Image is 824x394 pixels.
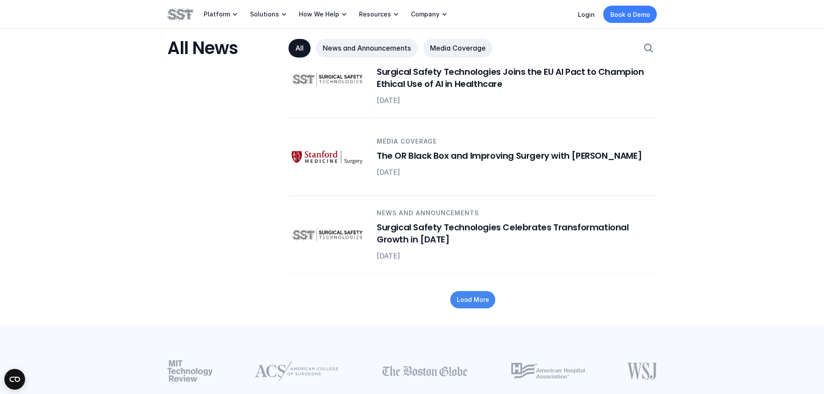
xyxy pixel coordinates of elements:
p: [DATE] [377,167,647,177]
img: Stanford Medicine Department of Surgery logo [289,142,366,172]
a: Stanford Medicine Department of Surgery logoMedia CoverageThe OR Black Box and Improving Surgery ... [289,118,657,196]
a: Surgical Safety Technologies logoNews and AnnouncementsSurgical Safety Technologies Joins the EU ... [289,40,657,118]
p: Solutions [250,10,279,18]
p: [DATE] [377,95,647,106]
p: Book a Demo [610,10,650,19]
button: Open CMP widget [4,369,25,390]
a: Surgical Safety Technologies logoNews and AnnouncementsSurgical Safety Technologies Celebrates Tr... [289,196,657,274]
p: Media Coverage [377,137,437,146]
p: Media Coverage [430,44,486,53]
img: Surgical Safety Technologies logo [289,64,366,94]
p: Resources [359,10,391,18]
p: News and Announcements [323,44,411,53]
button: Search Icon [640,39,657,57]
h3: All News [167,37,271,59]
p: Platform [204,10,230,18]
h6: Surgical Safety Technologies Celebrates Transformational Growth in [DATE] [377,221,647,246]
img: SST logo [167,7,193,22]
h6: The OR Black Box and Improving Surgery with [PERSON_NAME] [377,150,647,162]
h6: Surgical Safety Technologies Joins the EU AI Pact to Champion Ethical Use of AI in Healthcare [377,66,647,90]
p: Company [411,10,439,18]
img: Surgical Safety Technologies logo [289,220,366,250]
p: Load More [456,295,489,304]
a: Book a Demo [603,6,657,23]
p: How We Help [299,10,339,18]
p: News and Announcements [377,208,479,218]
a: Login [578,11,595,18]
p: [DATE] [377,251,647,261]
p: All [295,44,304,53]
